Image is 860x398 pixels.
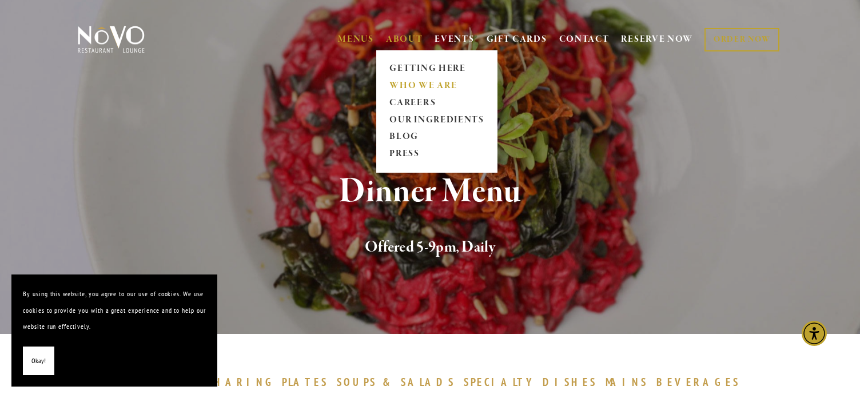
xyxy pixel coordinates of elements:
a: GIFT CARDS [487,29,547,50]
a: BLOG [386,129,488,146]
p: By using this website, you agree to our use of cookies. We use cookies to provide you with a grea... [23,286,206,335]
button: Okay! [23,347,54,376]
a: MENUS [338,34,374,45]
img: Novo Restaurant &amp; Lounge [75,25,147,54]
span: SALADS [401,375,456,389]
span: SHARING [207,375,277,389]
a: SOUPS&SALADS [337,375,461,389]
a: ABOUT [386,34,423,45]
span: SMALL [114,375,149,389]
span: SOUPS [337,375,377,389]
a: GETTING HERE [386,60,488,77]
h2: Offered 5-9pm, Daily [97,236,763,260]
a: SHARINGPLATES [207,375,334,389]
a: WHO WE ARE [386,77,488,94]
a: CONTACT [559,29,610,50]
a: MAINS [606,375,654,389]
a: ORDER NOW [704,28,779,51]
span: Okay! [31,353,46,369]
a: OUR INGREDIENTS [386,112,488,129]
a: SMALLBITES [114,375,204,389]
span: MAINS [606,375,648,389]
span: PLATES [282,375,328,389]
a: CAREERS [386,94,488,112]
a: SPECIALTYDISHES [464,375,602,389]
span: BITES [154,375,198,389]
div: Accessibility Menu [802,321,827,346]
span: BEVERAGES [656,375,740,389]
a: PRESS [386,146,488,163]
span: DISHES [543,375,597,389]
span: SPECIALTY [464,375,537,389]
a: EVENTS [435,34,474,45]
section: Cookie banner [11,274,217,387]
span: & [383,375,395,389]
a: BEVERAGES [656,375,746,389]
h1: Dinner Menu [97,173,763,210]
a: RESERVE NOW [621,29,693,50]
